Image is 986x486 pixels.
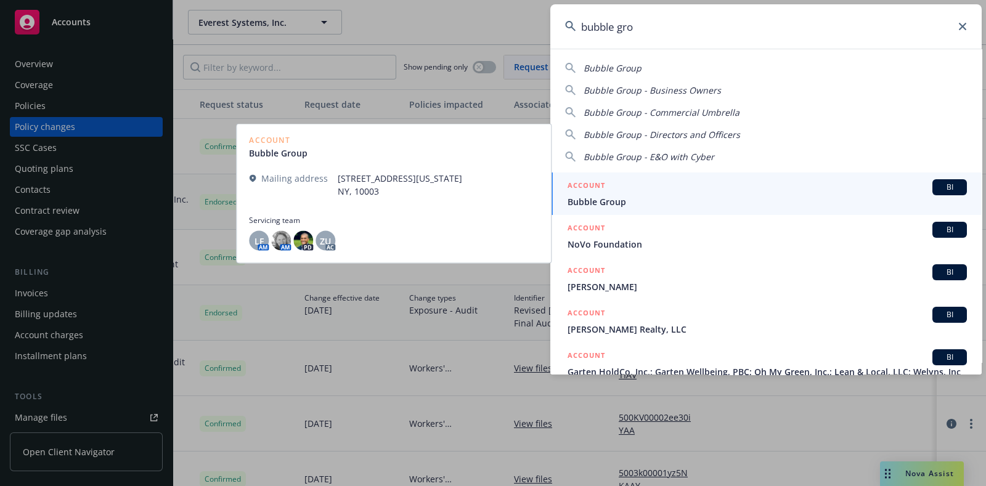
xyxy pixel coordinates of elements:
[584,151,714,163] span: Bubble Group - E&O with Cyber
[550,215,982,257] a: ACCOUNTBINoVo Foundation
[568,323,967,336] span: [PERSON_NAME] Realty, LLC
[937,309,962,320] span: BI
[568,264,605,279] h5: ACCOUNT
[550,4,982,49] input: Search...
[568,307,605,322] h5: ACCOUNT
[568,238,967,251] span: NoVo Foundation
[584,129,740,140] span: Bubble Group - Directors and Officers
[550,342,982,385] a: ACCOUNTBIGarten HoldCo, Inc.; Garten Wellbeing, PBC; Oh My Green, Inc.; Lean & Local, LLC; Welyns...
[568,280,967,293] span: [PERSON_NAME]
[568,195,967,208] span: Bubble Group
[550,172,982,215] a: ACCOUNTBIBubble Group
[568,222,605,237] h5: ACCOUNT
[937,182,962,193] span: BI
[584,62,642,74] span: Bubble Group
[568,349,605,364] h5: ACCOUNT
[550,257,982,300] a: ACCOUNTBI[PERSON_NAME]
[568,179,605,194] h5: ACCOUNT
[584,84,721,96] span: Bubble Group - Business Owners
[550,300,982,342] a: ACCOUNTBI[PERSON_NAME] Realty, LLC
[937,267,962,278] span: BI
[568,365,967,378] span: Garten HoldCo, Inc.; Garten Wellbeing, PBC; Oh My Green, Inc.; Lean & Local, LLC; Welyns, Inc
[937,352,962,363] span: BI
[584,107,739,118] span: Bubble Group - Commercial Umbrella
[937,224,962,235] span: BI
